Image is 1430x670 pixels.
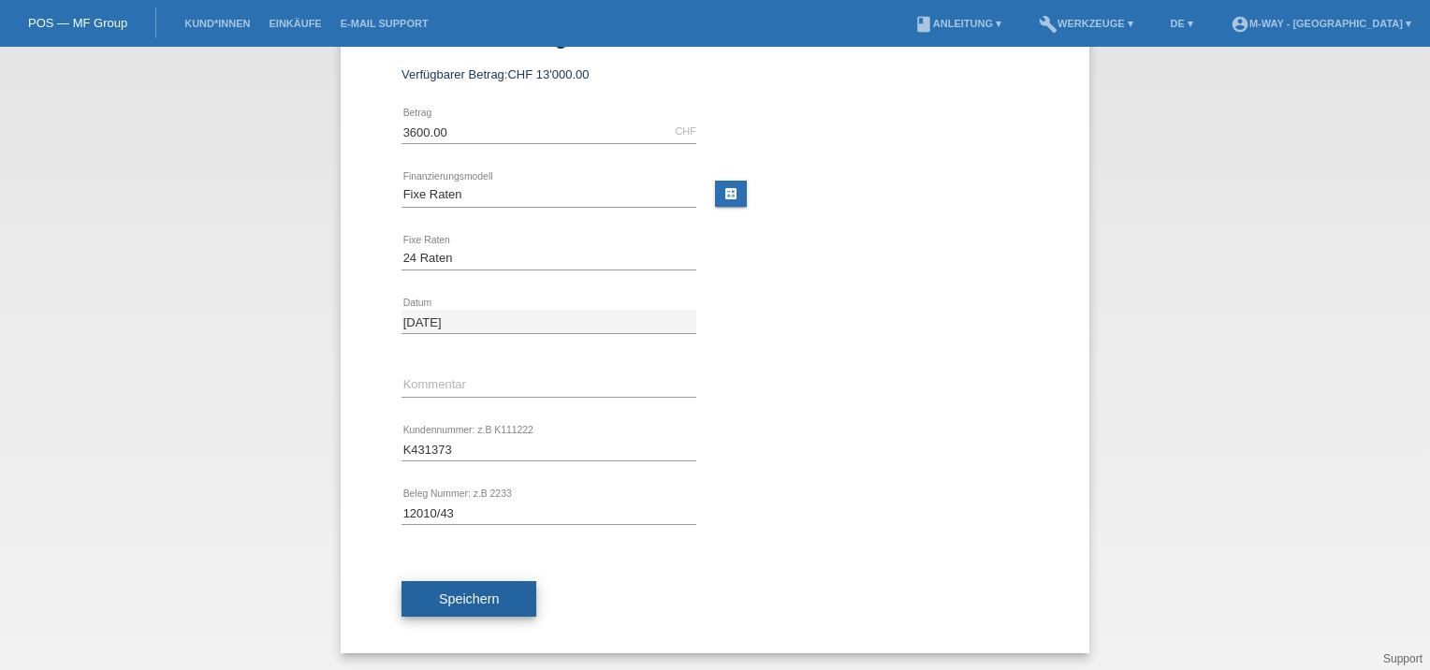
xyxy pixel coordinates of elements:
i: calculate [723,186,738,201]
a: POS — MF Group [28,16,127,30]
i: build [1039,15,1058,34]
div: Verfügbarer Betrag: [401,67,1029,81]
span: CHF 13'000.00 [507,67,589,81]
a: buildWerkzeuge ▾ [1029,18,1143,29]
span: Speichern [439,591,499,606]
a: DE ▾ [1161,18,1203,29]
div: CHF [675,125,696,137]
a: bookAnleitung ▾ [905,18,1011,29]
i: account_circle [1231,15,1249,34]
i: book [914,15,933,34]
a: Einkäufe [259,18,330,29]
a: Support [1383,652,1423,665]
a: Kund*innen [175,18,259,29]
button: Speichern [401,581,536,617]
a: E-Mail Support [331,18,438,29]
a: calculate [715,181,747,207]
a: account_circlem-way - [GEOGRAPHIC_DATA] ▾ [1221,18,1421,29]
